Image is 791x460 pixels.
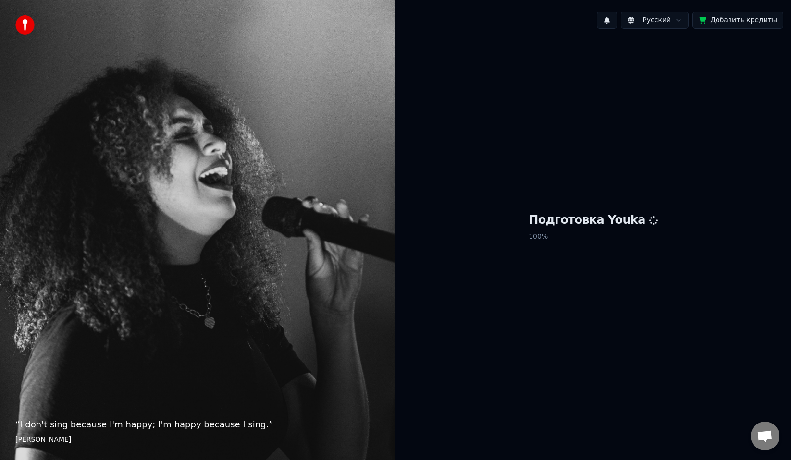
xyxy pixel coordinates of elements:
p: “ I don't sing because I'm happy; I'm happy because I sing. ” [15,418,380,431]
button: Добавить кредиты [692,12,783,29]
p: 100 % [529,228,658,245]
img: youka [15,15,35,35]
h1: Подготовка Youka [529,213,658,228]
footer: [PERSON_NAME] [15,435,380,445]
a: Открытый чат [751,422,779,450]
